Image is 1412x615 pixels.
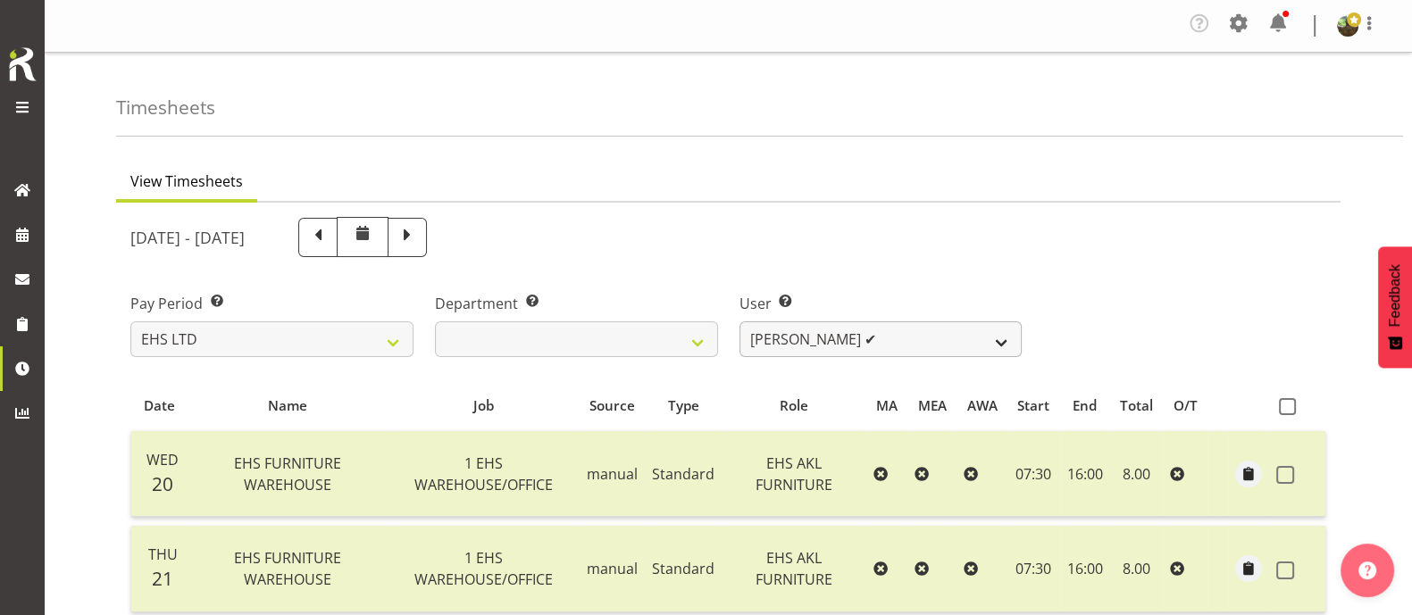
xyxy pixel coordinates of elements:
button: Feedback - Show survey [1378,246,1412,368]
div: AWA [966,395,997,416]
div: MEA [918,395,947,416]
td: 07:30 [1007,526,1060,611]
span: manual [587,464,638,484]
td: 8.00 [1110,431,1164,517]
span: Thu [148,544,178,564]
h4: Timesheets [116,97,215,118]
div: Name [196,395,378,416]
span: 21 [152,566,173,591]
span: 20 [152,471,173,496]
div: Start [1017,395,1049,416]
span: EHS FURNITURE WAREHOUSE [234,548,341,589]
div: End [1070,395,1099,416]
span: Wed [146,450,179,470]
h5: [DATE] - [DATE] [130,228,245,247]
div: Date [141,395,176,416]
span: EHS AKL FURNITURE [756,548,832,589]
img: filipo-iupelid4dee51ae661687a442d92e36fb44151.png [1337,15,1358,37]
label: User [739,293,1023,314]
div: Role [731,395,856,416]
td: 16:00 [1060,526,1110,611]
td: 07:30 [1007,431,1060,517]
td: Standard [645,431,722,517]
label: Pay Period [130,293,414,314]
span: EHS FURNITURE WAREHOUSE [234,453,341,494]
img: help-xxl-2.png [1358,561,1376,579]
td: 8.00 [1110,526,1164,611]
div: Type [655,395,711,416]
span: View Timesheets [130,170,243,192]
td: Standard [645,526,722,611]
div: O/T [1174,395,1198,416]
div: MA [876,395,898,416]
span: EHS AKL FURNITURE [756,453,832,494]
div: Source [589,395,635,416]
span: 1 EHS WAREHOUSE/OFFICE [414,548,553,589]
div: Job [398,395,569,416]
span: Feedback [1387,264,1403,327]
span: manual [587,559,638,578]
span: 1 EHS WAREHOUSE/OFFICE [414,453,553,494]
label: Department [435,293,718,314]
td: 16:00 [1060,431,1110,517]
img: Rosterit icon logo [4,45,40,84]
div: Total [1120,395,1153,416]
